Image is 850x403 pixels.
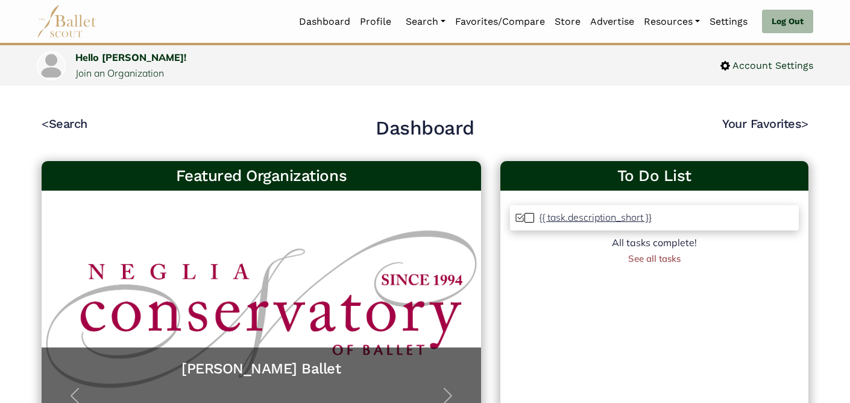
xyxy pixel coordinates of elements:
[539,211,652,223] p: {{ task.description_short }}
[294,9,355,34] a: Dashboard
[75,67,164,79] a: Join an Organization
[639,9,705,34] a: Resources
[730,58,813,74] span: Account Settings
[54,360,469,378] a: [PERSON_NAME] Ballet
[51,166,471,186] h3: Featured Organizations
[510,166,799,186] a: To Do List
[585,9,639,34] a: Advertise
[450,9,550,34] a: Favorites/Compare
[550,9,585,34] a: Store
[42,116,49,131] code: <
[510,235,799,251] div: All tasks complete!
[38,52,65,79] img: profile picture
[401,9,450,34] a: Search
[705,9,752,34] a: Settings
[628,253,681,264] a: See all tasks
[376,116,474,141] h2: Dashboard
[720,58,813,74] a: Account Settings
[801,116,808,131] code: >
[722,116,808,131] a: Your Favorites>
[75,51,186,63] a: Hello [PERSON_NAME]!
[42,116,87,131] a: <Search
[762,10,813,34] a: Log Out
[355,9,396,34] a: Profile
